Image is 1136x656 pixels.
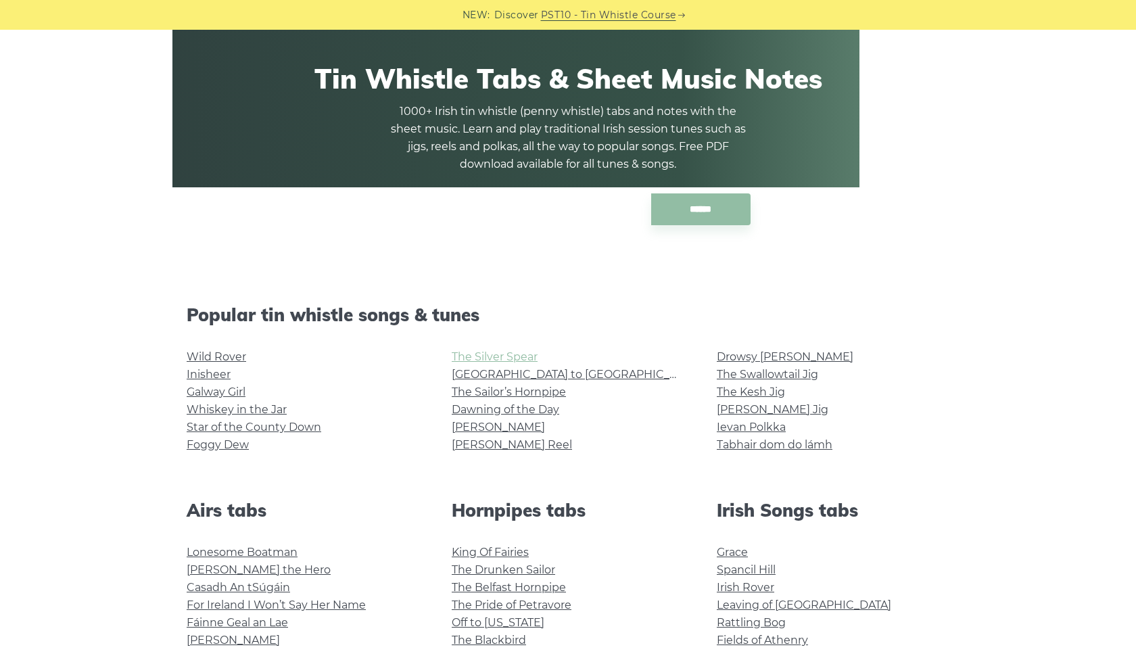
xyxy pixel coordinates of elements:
a: Fáinne Geal an Lae [187,616,288,629]
a: Dawning of the Day [452,403,559,416]
a: The Kesh Jig [717,385,785,398]
h2: Irish Songs tabs [717,500,949,521]
a: Leaving of [GEOGRAPHIC_DATA] [717,599,891,611]
a: Foggy Dew [187,438,249,451]
a: Off to [US_STATE] [452,616,544,629]
a: Ievan Polkka [717,421,786,434]
a: [PERSON_NAME] the Hero [187,563,331,576]
a: The Belfast Hornpipe [452,581,566,594]
a: The Pride of Petravore [452,599,571,611]
a: The Sailor’s Hornpipe [452,385,566,398]
p: 1000+ Irish tin whistle (penny whistle) tabs and notes with the sheet music. Learn and play tradi... [385,103,751,173]
h2: Airs tabs [187,500,419,521]
a: For Ireland I Won’t Say Her Name [187,599,366,611]
a: [PERSON_NAME] [187,634,280,647]
a: [GEOGRAPHIC_DATA] to [GEOGRAPHIC_DATA] [452,368,701,381]
a: Wild Rover [187,350,246,363]
span: Discover [494,7,539,23]
a: Whiskey in the Jar [187,403,287,416]
a: The Swallowtail Jig [717,368,818,381]
a: Lonesome Boatman [187,546,298,559]
h2: Popular tin whistle songs & tunes [187,304,949,325]
span: NEW: [463,7,490,23]
a: The Silver Spear [452,350,538,363]
a: Casadh An tSúgáin [187,581,290,594]
a: [PERSON_NAME] Reel [452,438,572,451]
a: Irish Rover [717,581,774,594]
a: [PERSON_NAME] [452,421,545,434]
a: Tabhair dom do lámh [717,438,832,451]
a: King Of Fairies [452,546,529,559]
a: Galway Girl [187,385,245,398]
a: Spancil Hill [717,563,776,576]
a: Fields of Athenry [717,634,808,647]
h2: Hornpipes tabs [452,500,684,521]
a: Grace [717,546,748,559]
a: The Drunken Sailor [452,563,555,576]
a: Inisheer [187,368,231,381]
a: Drowsy [PERSON_NAME] [717,350,853,363]
a: Rattling Bog [717,616,786,629]
a: Star of the County Down [187,421,321,434]
a: The Blackbird [452,634,526,647]
a: PST10 - Tin Whistle Course [541,7,676,23]
a: [PERSON_NAME] Jig [717,403,828,416]
h1: Tin Whistle Tabs & Sheet Music Notes [187,62,949,95]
